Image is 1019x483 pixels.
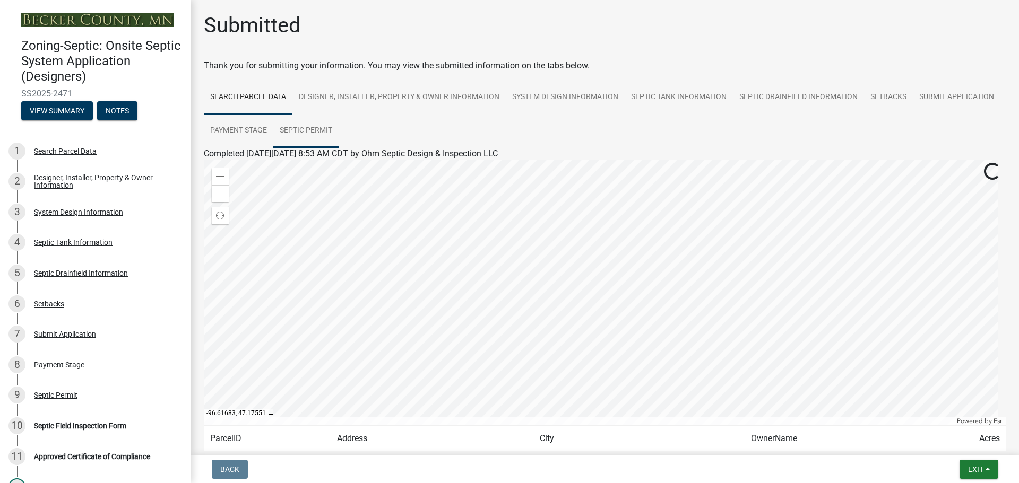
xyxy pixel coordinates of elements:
button: Back [212,460,248,479]
div: Find my location [212,207,229,224]
div: Search Parcel Data [34,147,97,155]
div: 7 [8,326,25,343]
div: Septic Permit [34,391,77,399]
a: Submit Application [913,81,1000,115]
div: Designer, Installer, Property & Owner Information [34,174,174,189]
div: 3 [8,204,25,221]
span: Completed [DATE][DATE] 8:53 AM CDT by Ohm Septic Design & Inspection LLC [204,148,498,159]
div: Powered by [954,417,1006,425]
a: System Design Information [506,81,625,115]
div: 10 [8,417,25,434]
a: Septic Drainfield Information [733,81,864,115]
div: Zoom out [212,185,229,202]
a: Search Parcel Data [204,81,292,115]
td: City [533,426,745,452]
a: Designer, Installer, Property & Owner Information [292,81,506,115]
button: View Summary [21,101,93,120]
div: Septic Drainfield Information [34,269,128,277]
h4: Zoning-Septic: Onsite Septic System Application (Designers) [21,38,183,84]
div: 1 [8,143,25,160]
a: Setbacks [864,81,913,115]
span: Exit [968,465,983,473]
a: Septic Permit [273,114,339,148]
td: ParcelID [204,426,331,452]
div: 5 [8,265,25,282]
wm-modal-confirm: Summary [21,107,93,116]
div: 2 [8,173,25,190]
div: 11 [8,448,25,465]
div: 8 [8,356,25,373]
div: Approved Certificate of Compliance [34,453,150,460]
a: Esri [994,417,1004,425]
div: Septic Tank Information [34,239,113,246]
wm-modal-confirm: Notes [97,107,137,116]
div: Submit Application [34,330,96,338]
span: Back [220,465,239,473]
td: Acres [918,426,1006,452]
div: System Design Information [34,208,123,216]
div: Payment Stage [34,361,84,368]
div: 9 [8,387,25,403]
a: Septic Tank Information [625,81,733,115]
div: Septic Field Inspection Form [34,422,126,429]
div: Setbacks [34,300,64,308]
h1: Submitted [204,13,301,38]
div: 4 [8,234,25,251]
button: Notes [97,101,137,120]
a: Payment Stage [204,114,273,148]
span: SS2025-2471 [21,89,170,99]
td: Address [331,426,533,452]
td: OwnerName [745,426,918,452]
button: Exit [960,460,998,479]
div: 6 [8,295,25,312]
div: Thank you for submitting your information. You may view the submitted information on the tabs below. [204,59,1006,72]
img: Becker County, Minnesota [21,13,174,27]
div: Zoom in [212,168,229,185]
